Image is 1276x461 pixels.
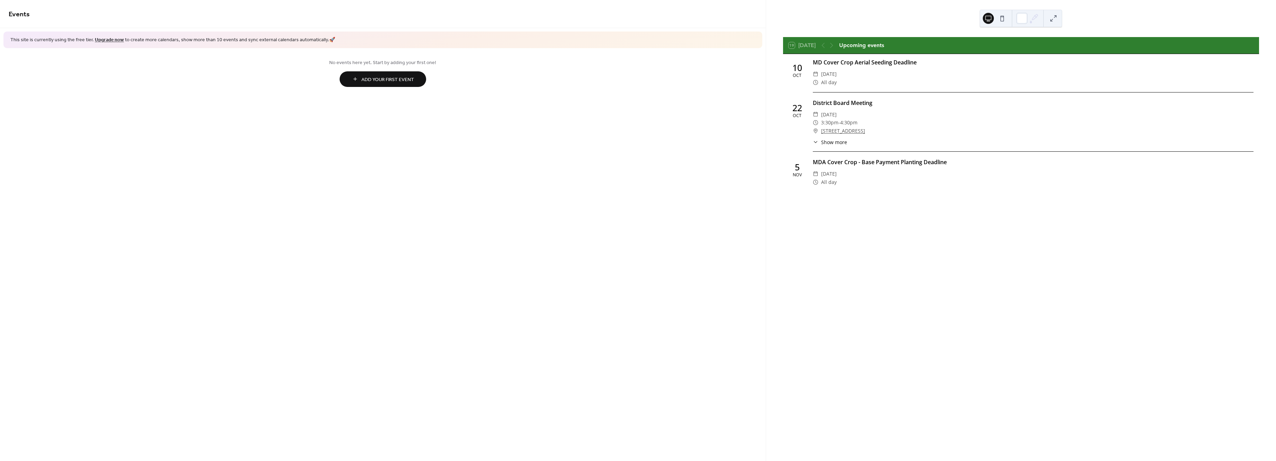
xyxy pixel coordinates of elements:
a: [STREET_ADDRESS] [821,127,865,135]
span: All day [821,178,837,186]
div: ​ [813,110,818,119]
div: Nov [793,173,802,177]
span: 4:30pm [840,118,857,127]
button: Add Your First Event [340,71,426,87]
div: District Board Meeting [813,99,1253,107]
div: 22 [792,104,802,112]
a: Upgrade now [95,35,124,45]
span: [DATE] [821,110,837,119]
div: ​ [813,139,818,146]
span: [DATE] [821,70,837,78]
div: ​ [813,78,818,87]
div: ​ [813,178,818,186]
div: 10 [792,63,802,72]
span: Show more [821,139,847,146]
div: ​ [813,118,818,127]
div: MD Cover Crop Aerial Seeding Deadline [813,58,1253,67]
span: 3:30pm [821,118,838,127]
a: Add Your First Event [9,71,757,87]
div: ​ [813,127,818,135]
span: Events [9,8,30,21]
span: No events here yet. Start by adding your first one! [9,59,757,66]
div: ​ [813,170,818,178]
div: ​ [813,70,818,78]
span: - [838,118,840,127]
span: Add Your First Event [361,76,414,83]
div: 5 [795,163,800,171]
span: All day [821,78,837,87]
div: MDA Cover Crop - Base Payment Planting Deadline [813,158,1253,166]
div: Oct [793,73,801,78]
div: Oct [793,114,801,118]
div: Upcoming events [839,41,884,50]
button: ​Show more [813,139,847,146]
span: This site is currently using the free tier. to create more calendars, show more than 10 events an... [10,37,335,44]
span: [DATE] [821,170,837,178]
